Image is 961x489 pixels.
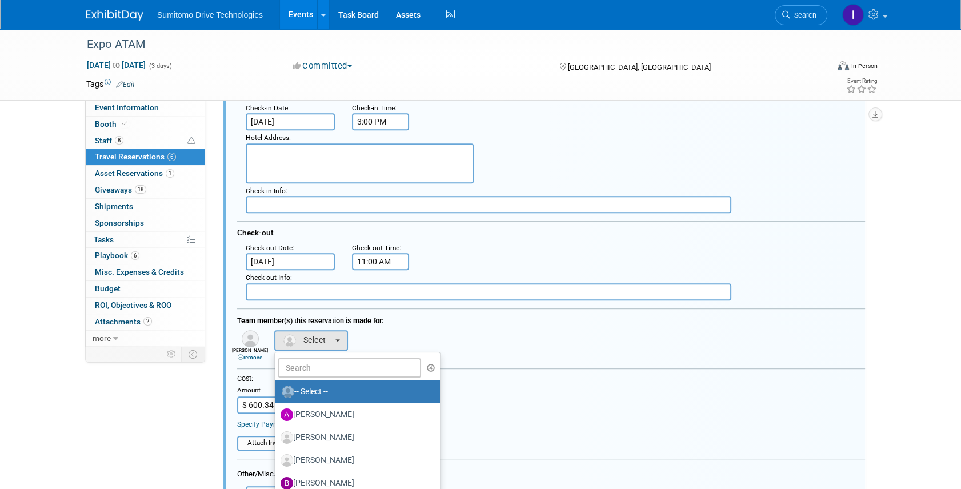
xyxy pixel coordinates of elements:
span: 2 [143,317,152,326]
a: Misc. Expenses & Credits [86,264,205,280]
img: Associate-Profile-5.png [242,330,259,347]
a: Search [775,5,827,25]
span: 18 [135,185,146,194]
small: : [352,244,401,252]
span: Check-out [237,228,274,237]
a: Playbook6 [86,248,205,264]
a: Shipments [86,199,205,215]
div: Event Format [760,59,878,77]
span: [DATE] [DATE] [86,60,146,70]
a: Booth [86,117,205,133]
label: -- Select -- [281,383,429,401]
span: Playbook [95,251,139,260]
span: Search [790,11,816,19]
a: Giveaways18 [86,182,205,198]
a: Edit [116,81,135,89]
span: Check-out Time [352,244,399,252]
p: Tipo de cambio 18.66 11,202.40 MXN [7,5,611,37]
span: Shipments [95,202,133,211]
a: ROI, Objectives & ROO [86,298,205,314]
small: : [246,104,290,112]
span: Sumitomo Drive Technologies [157,10,263,19]
label: [PERSON_NAME] [281,451,429,470]
a: remove [238,354,262,360]
td: Personalize Event Tab Strip [162,347,182,362]
span: (3 days) [148,62,172,70]
div: [PERSON_NAME] [231,347,269,361]
a: Asset Reservations1 [86,166,205,182]
small: : [352,104,397,112]
span: Event Information [95,103,159,112]
small: : [246,274,292,282]
small: : [246,134,291,142]
span: 1 [166,169,174,178]
span: ROI, Objectives & ROO [95,300,171,310]
span: Asset Reservations [95,169,174,178]
span: Sponsorships [95,218,144,227]
span: Budget [95,284,121,293]
input: Search [278,358,421,378]
span: Potential Scheduling Conflict -- at least one attendee is tagged in another overlapping event. [187,136,195,146]
div: Other/Misc. Attachments: [237,469,321,482]
div: Team member(s) this reservation is made for: [237,311,865,327]
label: [PERSON_NAME] [281,406,429,424]
a: Tasks [86,232,205,248]
button: -- Select -- [274,330,348,351]
span: Misc. Expenses & Credits [95,267,184,276]
a: Travel Reservations6 [86,149,205,165]
span: 6 [167,153,176,161]
span: Attachments [95,317,152,326]
span: Staff [95,136,123,145]
span: Check-in Date [246,104,288,112]
span: Travel Reservations [95,152,176,161]
td: Tags [86,78,135,90]
div: In-Person [851,62,878,70]
span: Check-in Info [246,187,286,195]
img: Associate-Profile-5.png [281,454,293,467]
span: [GEOGRAPHIC_DATA], [GEOGRAPHIC_DATA] [567,63,710,71]
a: Attachments2 [86,314,205,330]
a: Staff8 [86,133,205,149]
span: Hotel Address [246,134,289,142]
body: Rich Text Area. Press ALT-0 for help. [6,5,611,37]
span: Check-in Time [352,104,395,112]
div: Event Rating [846,78,877,84]
a: Specify Payment Details [237,420,312,428]
span: to [111,61,122,70]
i: Booth reservation complete [122,121,127,127]
span: 6 [131,251,139,260]
div: Cost: [237,374,865,384]
img: Format-Inperson.png [838,61,849,70]
img: A.jpg [281,408,293,421]
span: Check-out Info [246,274,290,282]
span: Giveaways [95,185,146,194]
div: Expo ATAM [83,34,810,55]
a: Sponsorships [86,215,205,231]
a: Event Information [86,100,205,116]
img: Iram Rincón [842,4,864,26]
a: more [86,331,205,347]
button: Committed [289,60,357,72]
a: Budget [86,281,205,297]
label: [PERSON_NAME] [281,428,429,447]
small: : [246,187,287,195]
span: -- Select -- [282,335,333,344]
b: Desayuno incluido. [7,27,73,36]
span: Check-out Date [246,244,293,252]
span: Tasks [94,235,114,244]
td: Toggle Event Tabs [182,347,205,362]
div: Amount [237,386,320,396]
img: ExhibitDay [86,10,143,21]
span: Booth [95,119,130,129]
span: 8 [115,136,123,145]
small: : [246,244,294,252]
img: Associate-Profile-5.png [281,431,293,444]
img: Unassigned-User-Icon.png [282,386,294,398]
span: more [93,334,111,343]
